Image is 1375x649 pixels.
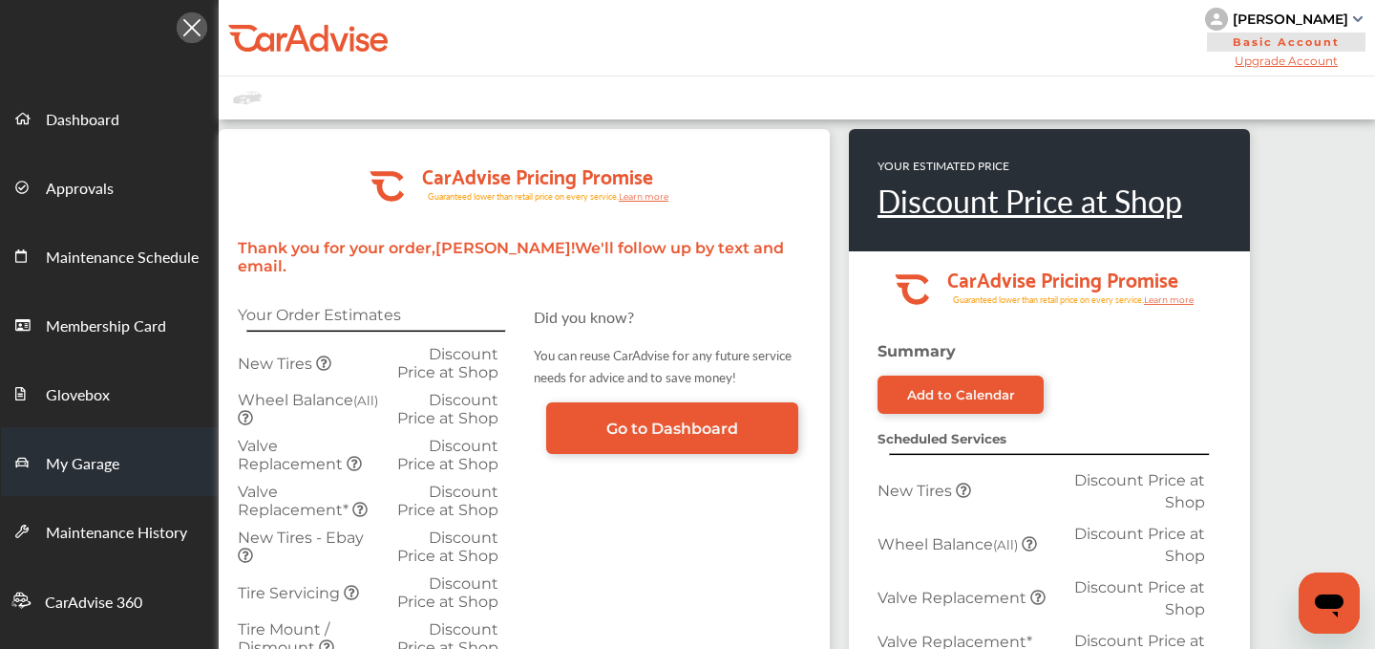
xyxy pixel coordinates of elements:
span: Basic Account [1207,32,1365,52]
tspan: Guaranteed lower than retail price on every service. [428,190,619,203]
small: (All) [353,393,378,408]
span: New Tires - Ebay [238,529,364,547]
iframe: Button to launch messaging window [1299,573,1360,634]
span: Glovebox [46,383,110,408]
img: placeholder_car.fcab19be.svg [233,86,262,110]
span: New Tires [238,355,316,373]
span: Valve Replacement [878,589,1030,607]
span: Maintenance History [46,521,187,546]
span: Approvals [46,177,114,202]
span: Valve Replacement* [238,483,352,519]
span: Discount Price at Shop [397,574,498,611]
p: Did you know? [534,306,811,328]
p: Thank you for your order, [PERSON_NAME] ! We'll follow up by text and email. [238,239,811,275]
p: Your Order Estimates [238,306,515,324]
span: Go to Dashboard [606,420,738,438]
img: knH8PDtVvWoAbQRylUukY18CTiRevjo20fAtgn5MLBQj4uumYvk2MzTtcAIzfGAtb1XOLVMAvhLuqoNAbL4reqehy0jehNKdM... [1205,8,1228,31]
a: Dashboard [1,83,218,152]
span: Upgrade Account [1205,54,1367,68]
span: Dashboard [46,108,119,133]
span: My Garage [46,452,119,477]
span: Wheel Balance [238,391,378,409]
tspan: Learn more [1144,294,1195,305]
span: Tire Servicing [238,584,344,602]
img: sCxJUJ+qAmfqhQGDUl18vwLg4ZYJ6CxN7XmbOMBAAAAAElFTkSuQmCC [1353,16,1363,22]
a: Discount Price at Shop [878,179,1182,223]
span: Discount Price at Shop [397,345,498,381]
span: New Tires [878,482,956,500]
span: CarAdvise 360 [45,591,142,616]
span: Valve Replacement [238,437,347,473]
span: Discount Price at Shop [397,437,498,473]
tspan: CarAdvise Pricing Promise [422,158,653,192]
tspan: CarAdvise Pricing Promise [947,261,1178,295]
small: (All) [993,537,1018,552]
strong: Scheduled Services [878,431,1006,446]
a: Approvals [1,152,218,221]
span: Wheel Balance [878,535,1022,553]
a: Glovebox [1,358,218,427]
div: Add to Calendar [907,387,1015,402]
p: YOUR ESTIMATED PRICE [878,158,1182,174]
strong: Summary [878,342,956,360]
span: Discount Price at Shop [397,483,498,519]
a: Add to Calendar [878,376,1044,414]
img: Icon.5fd9dcc7.svg [177,12,207,43]
span: Membership Card [46,314,166,339]
tspan: Guaranteed lower than retail price on every service. [953,293,1144,306]
a: Maintenance Schedule [1,221,218,290]
a: Membership Card [1,290,218,358]
small: You can reuse CarAdvise for any future service needs for advice and to save money! [534,346,792,386]
a: Go to Dashboard [546,402,798,454]
span: Maintenance Schedule [46,246,199,270]
span: Discount Price at Shop [397,529,498,565]
span: Discount Price at Shop [1074,525,1205,565]
span: Discount Price at Shop [397,391,498,427]
div: [PERSON_NAME] [1233,11,1348,28]
a: Maintenance History [1,496,218,565]
a: My Garage [1,427,218,496]
span: Discount Price at Shop [1074,471,1205,511]
tspan: Learn more [619,191,669,202]
span: Discount Price at Shop [1074,578,1205,618]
